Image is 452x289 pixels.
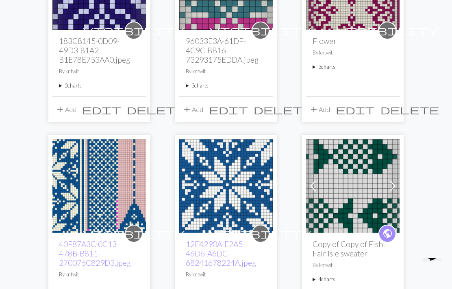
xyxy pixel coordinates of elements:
img: Northern sky foot and heel decrease [52,139,146,233]
span: visibility [210,227,311,240]
span: add [182,104,192,115]
i: Edit [336,105,375,114]
span: add [309,104,319,115]
button: Edit [333,102,378,117]
span: delete [127,104,185,115]
span: visibility [83,24,185,37]
a: 12E4290A-E2A5-46D6-A6DC-68241678224A.jpeg [186,239,256,267]
summary: 3charts [186,82,266,90]
a: 12E4290A-E2A5-46D6-A6DC-68241678224A.jpeg [179,181,273,189]
span: edit [209,104,248,115]
a: Northern sky foot and heel decrease [52,181,146,189]
a: Fish Socks for AK [306,181,400,189]
button: Delete [378,102,442,117]
p: By kntwit [186,271,266,278]
h2: 96033E3A-61DF-4C9C-BB16-73293175EDDA.jpeg [186,36,266,64]
button: Add [52,102,79,117]
button: Edit [206,102,251,117]
button: Add [306,102,333,117]
span: visibility [337,24,438,37]
i: private [83,226,185,242]
i: private [210,226,311,242]
span: edit [82,104,121,115]
span: public [382,227,393,240]
summary: 3charts [313,63,393,71]
i: public [382,226,393,242]
i: Edit [209,105,248,114]
a: 40F87A3C-0C13-478B-B811-270076C829D3.jpeg [59,239,131,267]
i: private [210,22,311,39]
summary: 4charts [313,276,393,283]
button: Edit [79,102,124,117]
span: edit [336,104,375,115]
a: public [378,225,396,243]
summary: 2charts [59,82,139,90]
p: By kntwit [186,68,266,75]
button: Delete [251,102,315,117]
i: private [83,22,185,39]
i: private [337,22,438,39]
iframe: chat widget [420,258,447,284]
p: By kntwit [59,68,139,75]
img: 12E4290A-E2A5-46D6-A6DC-68241678224A.jpeg [179,139,273,233]
span: delete [254,104,312,115]
i: Edit [82,105,121,114]
span: visibility [83,227,185,240]
p: By kntwit [59,271,139,278]
h2: Flower [313,36,393,46]
span: add [55,104,65,115]
p: By kntwit [313,49,393,57]
span: delete [380,104,439,115]
h2: 183C8145-0D09-49D3-81A2-B1E78E753AA0.jpeg [59,36,139,64]
h2: Copy of Copy of Fish Fair Isle sweater [313,239,393,258]
button: Delete [124,102,188,117]
p: By kntwit [313,261,393,269]
button: Add [179,102,206,117]
span: visibility [210,24,311,37]
img: Fish Socks for AK [306,139,400,233]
